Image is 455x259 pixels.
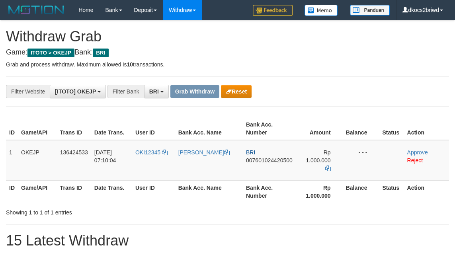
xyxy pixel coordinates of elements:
[175,180,243,203] th: Bank Acc. Name
[27,49,74,57] span: ITOTO > OKEJP
[6,180,18,203] th: ID
[379,117,404,140] th: Status
[55,88,96,95] span: [ITOTO] OKEJP
[18,117,57,140] th: Game/API
[18,180,57,203] th: Game/API
[343,180,379,203] th: Balance
[221,85,252,98] button: Reset
[296,117,343,140] th: Amount
[325,165,331,171] a: Copy 1000000 to clipboard
[135,149,160,156] span: OKI12345
[407,149,428,156] a: Approve
[343,117,379,140] th: Balance
[404,117,449,140] th: Action
[6,205,184,216] div: Showing 1 to 1 of 1 entries
[135,149,168,156] a: OKI12345
[50,85,106,98] button: [ITOTO] OKEJP
[170,85,219,98] button: Grab Withdraw
[57,117,91,140] th: Trans ID
[6,49,449,56] h4: Game: Bank:
[107,85,144,98] div: Filter Bank
[350,5,390,16] img: panduan.png
[132,180,175,203] th: User ID
[6,4,66,16] img: MOTION_logo.png
[404,180,449,203] th: Action
[6,29,449,45] h1: Withdraw Grab
[379,180,404,203] th: Status
[93,49,108,57] span: BRI
[60,149,88,156] span: 136424533
[6,233,449,249] h1: 15 Latest Withdraw
[6,60,449,68] p: Grab and process withdraw. Maximum allowed is transactions.
[343,140,379,181] td: - - -
[91,117,132,140] th: Date Trans.
[127,61,133,68] strong: 10
[246,157,293,164] span: Copy 007601024420500 to clipboard
[296,180,343,203] th: Rp 1.000.000
[306,149,330,164] span: Rp 1.000.000
[57,180,91,203] th: Trans ID
[246,149,255,156] span: BRI
[407,157,423,164] a: Reject
[149,88,159,95] span: BRI
[243,180,296,203] th: Bank Acc. Number
[243,117,296,140] th: Bank Acc. Number
[6,117,18,140] th: ID
[6,140,18,181] td: 1
[175,117,243,140] th: Bank Acc. Name
[94,149,116,164] span: [DATE] 07:10:04
[91,180,132,203] th: Date Trans.
[6,85,50,98] div: Filter Website
[253,5,293,16] img: Feedback.jpg
[144,85,169,98] button: BRI
[132,117,175,140] th: User ID
[305,5,338,16] img: Button%20Memo.svg
[178,149,230,156] a: [PERSON_NAME]
[18,140,57,181] td: OKEJP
